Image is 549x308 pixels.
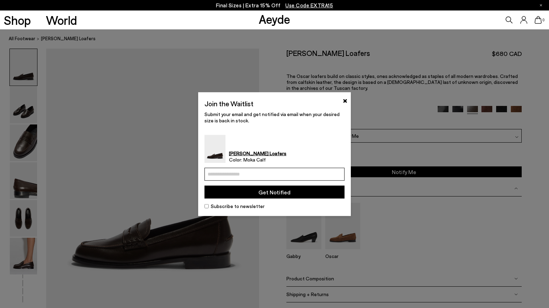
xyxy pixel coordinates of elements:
a: World [46,14,77,26]
span: Color: Moka Calf [229,157,286,163]
label: Subscribe to newsletter [204,202,345,210]
span: 0 [542,18,545,22]
a: 0 [535,16,542,24]
img: Oscar Leather Loafers [204,135,225,163]
button: × [343,95,347,104]
p: Submit your email and get notified via email when your desired size is back in stock. [204,111,345,123]
strong: [PERSON_NAME] Loafers [229,150,286,156]
h2: Join the Waitlist [204,98,253,108]
input: Subscribe to newsletter [204,204,209,208]
p: Final Sizes | Extra 15% Off [216,1,333,10]
a: Aeyde [259,12,290,26]
span: Navigate to /collections/ss25-final-sizes [285,2,333,8]
button: Get Notified [204,186,345,199]
a: Shop [4,14,31,26]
